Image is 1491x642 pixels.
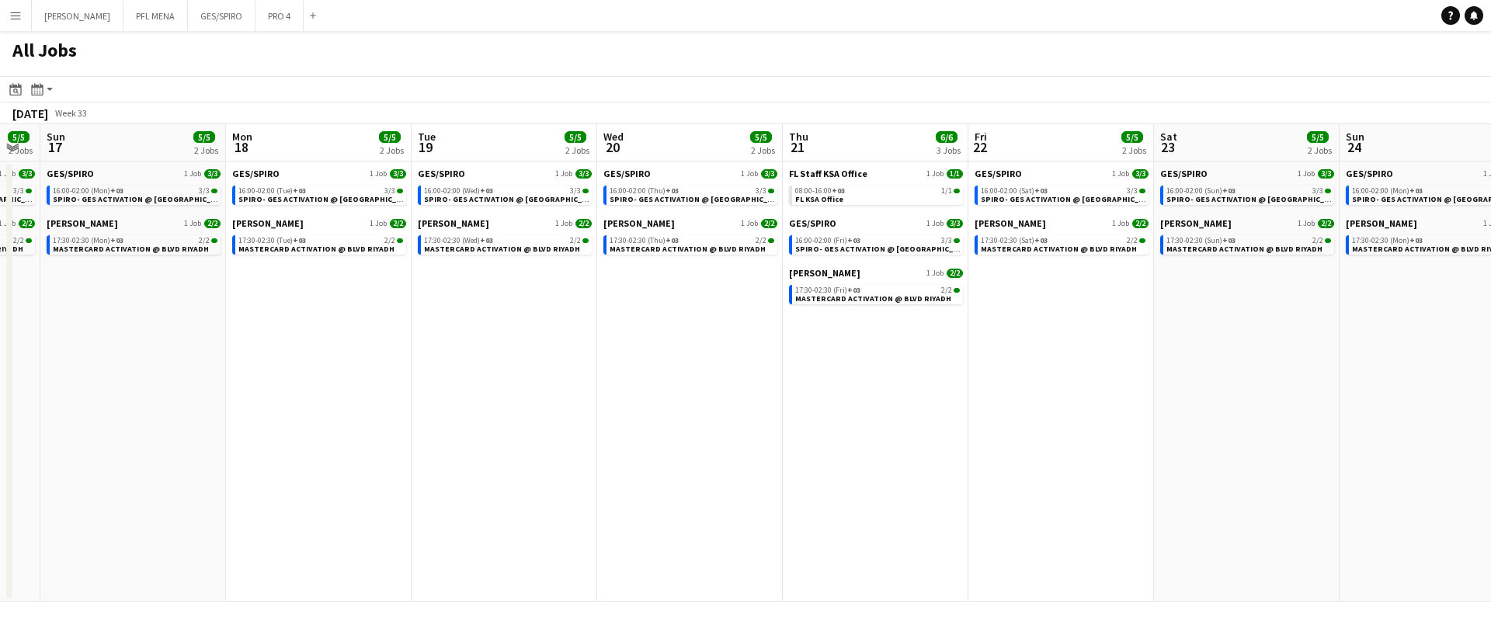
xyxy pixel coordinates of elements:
span: JACK MORTON [975,217,1046,229]
span: +03 [480,235,493,245]
span: 5/5 [193,131,215,143]
span: 3/3 [582,189,589,193]
span: +03 [832,186,845,196]
div: GES/SPIRO1 Job3/316:00-02:00 (Sun)+033/3SPIRO- GES ACTIVATION @ [GEOGRAPHIC_DATA] [1160,168,1334,217]
span: 16:00-02:00 (Thu) [610,187,679,195]
a: 08:00-16:00+031/1FL KSA Office [795,186,960,203]
span: 3/3 [570,187,581,195]
div: 2 Jobs [9,144,33,156]
span: JACK MORTON [603,217,675,229]
span: 1/1 [954,189,960,193]
a: 16:00-02:00 (Sat)+033/3SPIRO- GES ACTIVATION @ [GEOGRAPHIC_DATA] [981,186,1145,203]
span: MASTERCARD ACTIVATION @ BLVD RIYADH [238,244,394,254]
span: MASTERCARD ACTIVATION @ BLVD RIYADH [610,244,766,254]
a: [PERSON_NAME]1 Job2/2 [47,217,221,229]
span: 17:30-02:30 (Sun) [1166,237,1236,245]
span: 3/3 [13,187,24,195]
a: 16:00-02:00 (Tue)+033/3SPIRO- GES ACTIVATION @ [GEOGRAPHIC_DATA] [238,186,403,203]
span: 16:00-02:00 (Sat) [981,187,1048,195]
span: 3/3 [26,189,32,193]
span: 2/2 [768,238,774,243]
span: 1 Job [1112,219,1129,228]
a: 17:30-02:30 (Tue)+032/2MASTERCARD ACTIVATION @ BLVD RIYADH [238,235,403,253]
span: +03 [110,235,123,245]
span: +03 [110,186,123,196]
span: JACK MORTON [1346,217,1417,229]
span: 17:30-02:30 (Tue) [238,237,306,245]
span: +03 [847,235,860,245]
span: +03 [666,186,679,196]
span: 2/2 [575,219,592,228]
span: 1 Job [741,219,758,228]
span: 5/5 [8,131,30,143]
span: 5/5 [750,131,772,143]
span: 2/2 [582,238,589,243]
span: 1 Job [555,219,572,228]
span: 2/2 [761,219,777,228]
div: 2 Jobs [380,144,404,156]
span: 16:00-02:00 (Wed) [424,187,493,195]
span: MASTERCARD ACTIVATION @ BLVD RIYADH [424,244,580,254]
span: GES/SPIRO [603,168,651,179]
span: 2/2 [954,288,960,293]
span: Mon [232,130,252,144]
span: 1 Job [370,169,387,179]
span: 5/5 [1307,131,1329,143]
span: SPIRO- GES ACTIVATION @ EWC SEF Arena BLVD City [610,194,789,204]
span: 2/2 [211,238,217,243]
span: +03 [480,186,493,196]
span: 2/2 [1312,237,1323,245]
button: GES/SPIRO [188,1,255,31]
span: 17 [44,138,65,156]
span: 1 Job [184,169,201,179]
span: 22 [972,138,987,156]
span: 5/5 [1121,131,1143,143]
a: 16:00-02:00 (Sun)+033/3SPIRO- GES ACTIVATION @ [GEOGRAPHIC_DATA] [1166,186,1331,203]
span: 2/2 [1325,238,1331,243]
span: 2/2 [941,286,952,294]
div: 2 Jobs [1308,144,1332,156]
span: 3/3 [575,169,592,179]
span: 2/2 [384,237,395,245]
span: 1 Job [1298,219,1315,228]
span: 3/3 [1127,187,1138,195]
span: 3/3 [768,189,774,193]
div: 2 Jobs [194,144,218,156]
span: 5/5 [565,131,586,143]
div: 2 Jobs [1122,144,1146,156]
span: 3/3 [1325,189,1331,193]
span: 2/2 [1139,238,1145,243]
span: 3/3 [954,238,960,243]
span: 2/2 [947,269,963,278]
span: 1 Job [741,169,758,179]
span: 2/2 [397,238,403,243]
span: Sun [1346,130,1364,144]
span: 3/3 [384,187,395,195]
a: [PERSON_NAME]1 Job2/2 [603,217,777,229]
span: 2/2 [756,237,766,245]
span: 16:00-02:00 (Sun) [1166,187,1236,195]
a: 17:30-02:30 (Fri)+032/2MASTERCARD ACTIVATION @ BLVD RIYADH [795,285,960,303]
a: [PERSON_NAME]1 Job2/2 [975,217,1149,229]
span: +03 [293,235,306,245]
span: +03 [1409,235,1423,245]
span: MASTERCARD ACTIVATION @ BLVD RIYADH [1166,244,1322,254]
span: 3/3 [761,169,777,179]
a: 17:30-02:30 (Sun)+032/2MASTERCARD ACTIVATION @ BLVD RIYADH [1166,235,1331,253]
span: 20 [601,138,624,156]
span: 2/2 [1132,219,1149,228]
a: FL Staff KSA Office1 Job1/1 [789,168,963,179]
span: SPIRO- GES ACTIVATION @ EWC SEF Arena BLVD City [424,194,603,204]
span: Tue [418,130,436,144]
div: 2 Jobs [565,144,589,156]
a: [PERSON_NAME]1 Job2/2 [232,217,406,229]
span: SPIRO- GES ACTIVATION @ EWC SEF Arena BLVD City [1166,194,1346,204]
span: JACK MORTON [47,217,118,229]
span: Sat [1160,130,1177,144]
span: 23 [1158,138,1177,156]
span: 16:00-02:00 (Tue) [238,187,306,195]
span: 3/3 [19,169,35,179]
a: GES/SPIRO1 Job3/3 [418,168,592,179]
a: [PERSON_NAME]1 Job2/2 [789,267,963,279]
span: GES/SPIRO [232,168,280,179]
